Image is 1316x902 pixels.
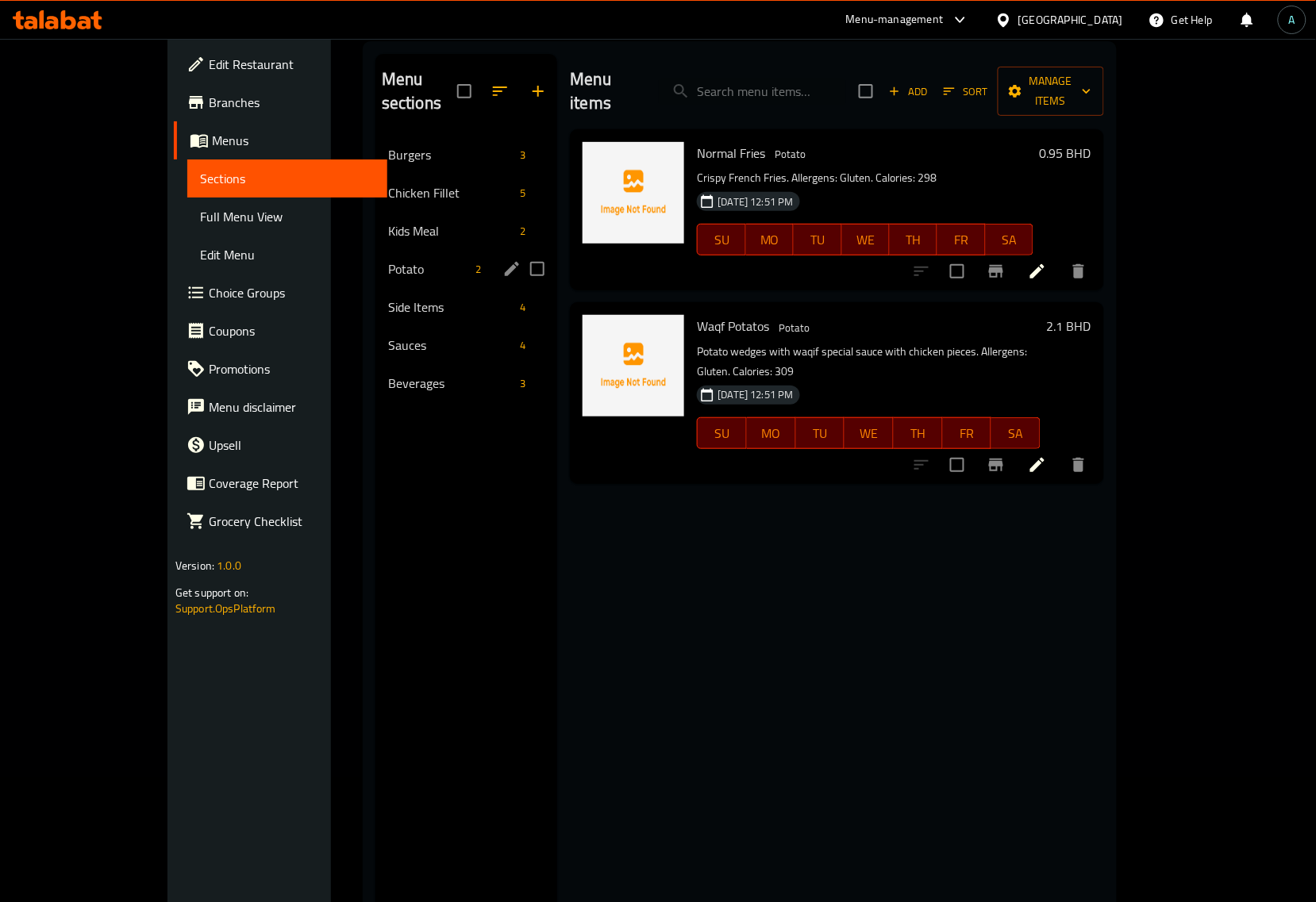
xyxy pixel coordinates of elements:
[209,512,375,531] span: Grocery Checklist
[388,145,514,164] span: Burgers
[388,297,514,317] span: Side Items
[514,148,532,163] span: 3
[977,252,1015,290] button: Branch-specific-item
[1028,262,1047,281] a: Edit menu item
[200,245,375,264] span: Edit Menu
[514,376,532,391] span: 3
[500,257,524,281] button: edit
[697,417,747,449] button: SU
[514,374,532,393] div: items
[519,72,557,110] button: Add section
[209,55,375,74] span: Edit Restaurant
[704,422,741,445] span: SU
[388,259,469,278] span: Potato
[711,194,799,209] span: [DATE] 12:51 PM
[944,228,979,251] span: FR
[746,224,794,255] button: MO
[768,145,812,163] span: Potato
[800,228,835,251] span: TU
[375,129,558,409] nav: Menu sections
[174,121,387,159] a: Menus
[514,297,532,317] div: items
[174,350,387,388] a: Promotions
[187,159,387,198] a: Sections
[514,300,532,315] span: 4
[388,374,514,393] span: Beverages
[514,336,532,355] div: items
[752,228,787,251] span: MO
[375,136,558,174] div: Burgers3
[375,250,558,288] div: Potato2edit
[842,224,890,255] button: WE
[1028,455,1047,474] a: Edit menu item
[794,224,841,255] button: TU
[768,145,812,164] div: Potato
[890,224,937,255] button: TH
[209,321,375,340] span: Coupons
[375,288,558,326] div: Side Items4
[375,174,558,212] div: Chicken Fillet5
[697,141,765,165] span: Normal Fries
[883,79,933,104] button: Add
[1060,252,1098,290] button: delete
[1010,71,1091,111] span: Manage items
[514,338,532,353] span: 4
[209,436,375,455] span: Upsell
[469,262,487,277] span: 2
[849,75,883,108] span: Select section
[659,78,846,106] input: search
[174,83,387,121] a: Branches
[200,207,375,226] span: Full Menu View
[1018,11,1123,29] div: [GEOGRAPHIC_DATA]
[481,72,519,110] span: Sort sections
[448,75,481,108] span: Select all sections
[174,426,387,464] a: Upsell
[697,314,769,338] span: Waqf Potatos
[375,364,558,402] div: Beverages3
[388,221,514,240] div: Kids Meal
[187,198,387,236] a: Full Menu View
[583,315,684,416] img: Waqf Potatos
[883,79,933,104] span: Add item
[209,359,375,378] span: Promotions
[941,255,974,288] span: Select to update
[375,326,558,364] div: Sauces4
[209,474,375,493] span: Coverage Report
[772,319,816,337] span: Potato
[1289,11,1295,29] span: A
[851,422,887,445] span: WE
[991,417,1041,449] button: SA
[848,228,883,251] span: WE
[943,417,992,449] button: FR
[174,274,387,312] a: Choice Groups
[747,417,796,449] button: MO
[514,224,532,239] span: 2
[174,464,387,502] a: Coverage Report
[388,183,514,202] span: Chicken Fillet
[514,145,532,164] div: items
[175,598,276,619] a: Support.OpsPlatform
[846,10,944,29] div: Menu-management
[900,422,937,445] span: TH
[941,448,974,482] span: Select to update
[697,168,1033,188] p: Crispy French Fries. Allergens: Gluten. Calories: 298
[174,388,387,426] a: Menu disclaimer
[796,417,845,449] button: TU
[887,83,929,101] span: Add
[711,387,799,402] span: [DATE] 12:51 PM
[174,45,387,83] a: Edit Restaurant
[1040,142,1091,164] h6: 0.95 BHD
[217,555,241,576] span: 1.0.0
[375,212,558,250] div: Kids Meal2
[944,83,987,101] span: Sort
[998,422,1034,445] span: SA
[937,224,985,255] button: FR
[940,79,991,104] button: Sort
[992,228,1027,251] span: SA
[212,131,375,150] span: Menus
[174,312,387,350] a: Coupons
[949,422,986,445] span: FR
